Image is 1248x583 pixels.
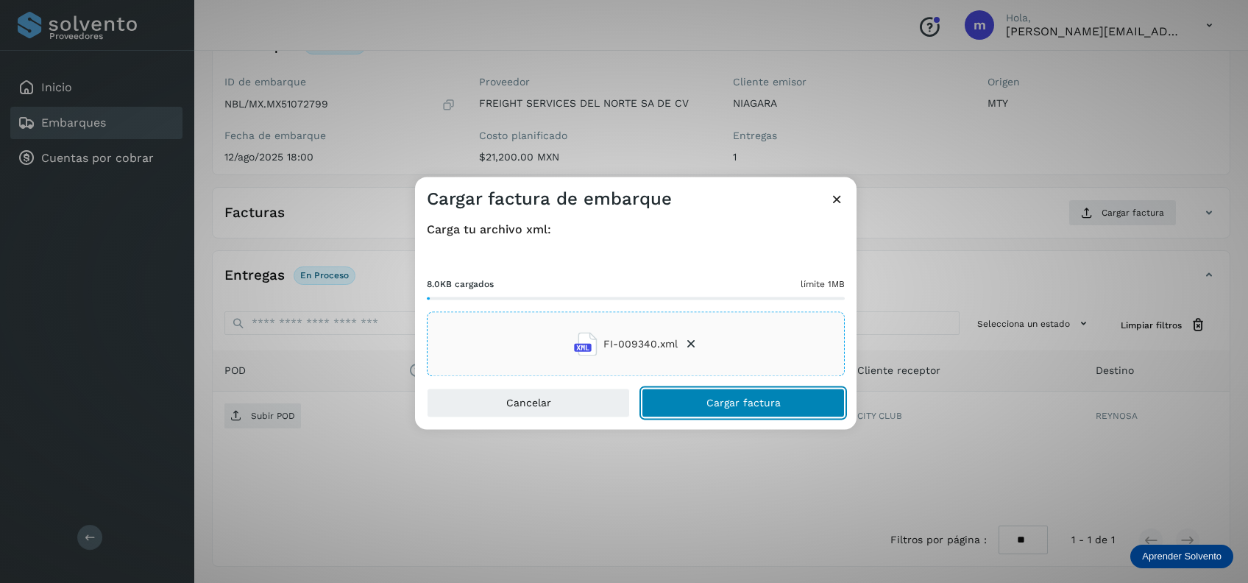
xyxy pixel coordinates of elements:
div: Aprender Solvento [1130,545,1233,568]
span: Cargar factura [706,398,781,409]
span: FI-009340.xml [603,336,678,352]
p: Aprender Solvento [1142,551,1222,562]
button: Cargar factura [642,389,845,418]
h3: Cargar factura de embarque [427,188,672,210]
span: límite 1MB [801,278,845,291]
span: Cancelar [506,398,551,409]
span: 8.0KB cargados [427,278,494,291]
button: Cancelar [427,389,630,418]
h4: Carga tu archivo xml: [427,222,845,236]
